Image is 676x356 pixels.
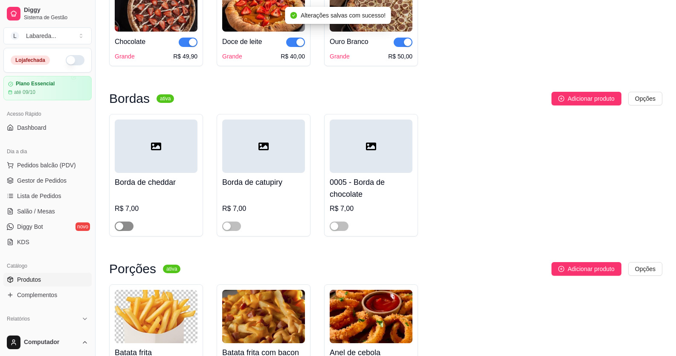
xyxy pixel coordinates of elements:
span: plus-circle [558,266,564,272]
div: R$ 40,00 [281,52,305,61]
span: Sistema de Gestão [24,14,88,21]
sup: ativa [157,94,174,103]
div: Grande [115,52,135,61]
a: KDS [3,235,92,249]
div: Chocolate [115,37,145,47]
img: product-image [115,290,197,343]
span: Pedidos balcão (PDV) [17,161,76,169]
div: Labareda ... [26,32,56,40]
span: Adicionar produto [568,94,615,103]
sup: ativa [163,265,180,273]
div: Loja fechada [11,55,50,65]
div: Acesso Rápido [3,107,92,121]
span: Salão / Mesas [17,207,55,216]
div: Catálogo [3,259,92,273]
span: Lista de Pedidos [17,192,61,200]
div: R$ 7,00 [330,204,412,214]
img: product-image [330,290,412,343]
button: Adicionar produto [551,262,621,276]
span: Complementos [17,291,57,299]
button: Opções [628,92,662,105]
span: Opções [635,264,656,274]
div: Doce de leite [222,37,262,47]
button: Adicionar produto [551,92,621,105]
a: Relatórios de vendas [3,326,92,339]
span: Dashboard [17,123,46,132]
button: Select a team [3,27,92,44]
article: Plano Essencial [16,81,55,87]
button: Pedidos balcão (PDV) [3,158,92,172]
div: Ouro Branco [330,37,368,47]
a: Dashboard [3,121,92,134]
span: Produtos [17,275,41,284]
button: Alterar Status [66,55,84,65]
div: R$ 50,00 [388,52,412,61]
h3: Bordas [109,93,150,104]
div: R$ 49,90 [173,52,197,61]
a: Complementos [3,288,92,302]
a: Plano Essencialaté 09/10 [3,76,92,100]
span: KDS [17,238,29,246]
h4: 0005 - Borda de chocolate [330,176,412,200]
a: Salão / Mesas [3,204,92,218]
span: Diggy [24,6,88,14]
span: Diggy Bot [17,222,43,231]
a: DiggySistema de Gestão [3,3,92,24]
a: Diggy Botnovo [3,220,92,233]
div: Dia a dia [3,145,92,158]
span: Alterações salvas com sucesso! [301,12,386,19]
article: até 09/10 [14,89,35,96]
h3: Porções [109,264,156,274]
div: R$ 7,00 [115,204,197,214]
span: Adicionar produto [568,264,615,274]
span: Gestor de Pedidos [17,176,67,185]
button: Computador [3,332,92,353]
div: Grande [330,52,350,61]
h4: Borda de catupiry [222,176,305,188]
span: Relatórios de vendas [17,328,73,337]
span: plus-circle [558,96,564,102]
span: check-circle [290,12,297,19]
span: Relatórios [7,315,30,322]
button: Opções [628,262,662,276]
span: L [11,32,19,40]
a: Gestor de Pedidos [3,174,92,187]
img: product-image [222,290,305,343]
a: Produtos [3,273,92,286]
span: Computador [24,338,78,346]
a: Lista de Pedidos [3,189,92,203]
span: Opções [635,94,656,103]
h4: Borda de cheddar [115,176,197,188]
div: R$ 7,00 [222,204,305,214]
div: Grande [222,52,242,61]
